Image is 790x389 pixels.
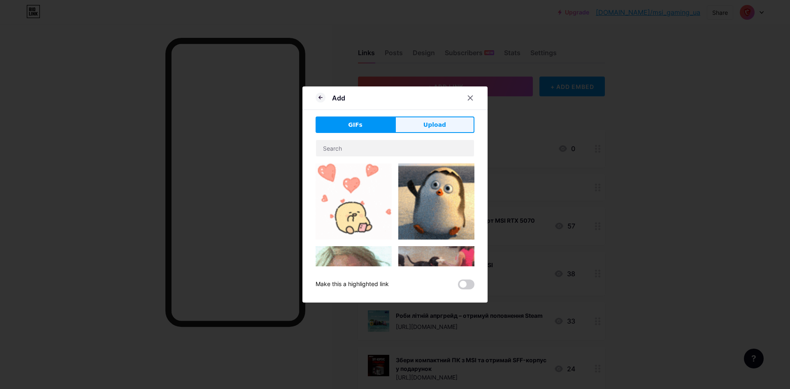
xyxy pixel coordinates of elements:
[398,246,474,289] img: Gihpy
[398,163,474,240] img: Gihpy
[316,163,392,240] img: Gihpy
[332,93,345,103] div: Add
[316,116,395,133] button: GIFs
[348,121,362,129] span: GIFs
[395,116,474,133] button: Upload
[316,280,389,289] div: Make this a highlighted link
[316,246,392,322] img: Gihpy
[316,140,474,156] input: Search
[423,121,446,129] span: Upload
